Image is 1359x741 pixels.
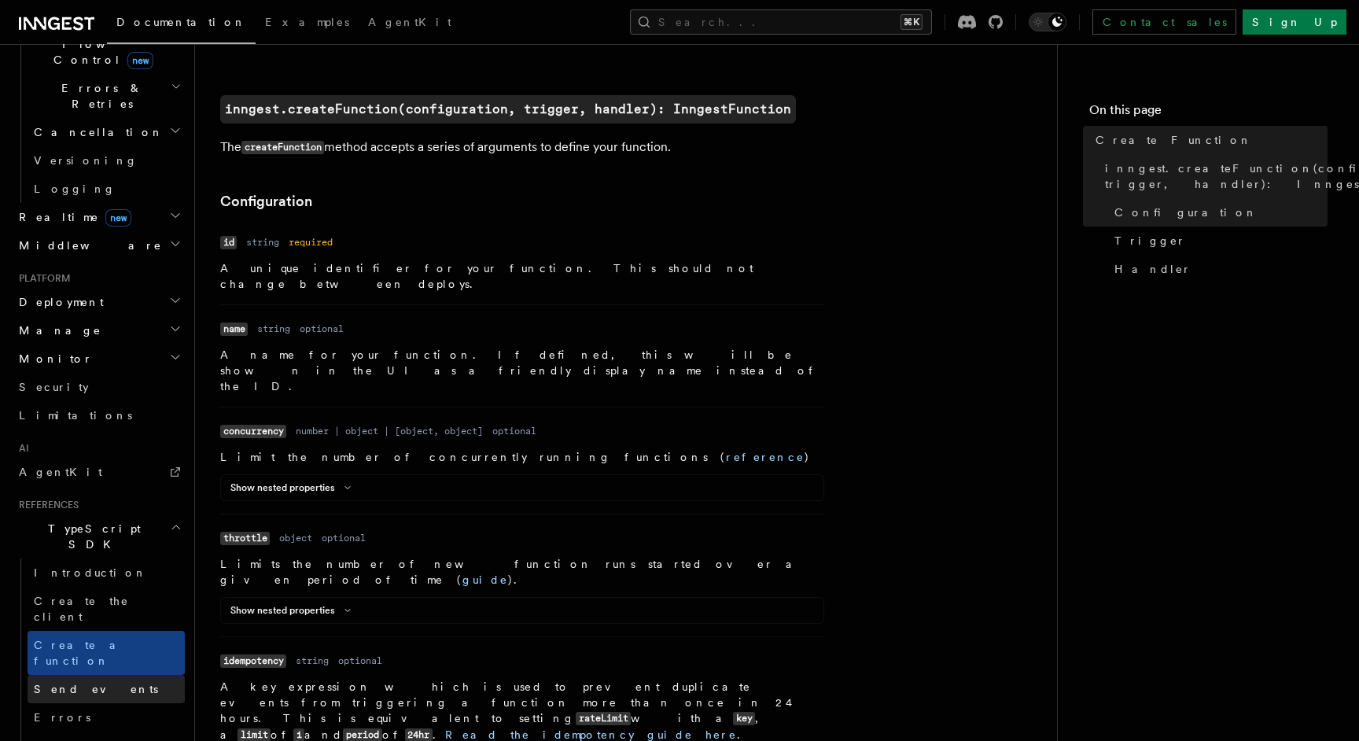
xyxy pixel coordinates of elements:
[13,294,104,310] span: Deployment
[279,532,312,544] dd: object
[13,514,185,559] button: TypeScript SDK
[13,442,29,455] span: AI
[13,401,185,429] a: Limitations
[726,451,805,463] a: reference
[220,95,796,124] a: inngest.createFunction(configuration, trigger, handler): InngestFunction
[220,323,248,336] code: name
[220,654,286,668] code: idempotency
[1108,198,1328,227] a: Configuration
[1108,255,1328,283] a: Handler
[220,449,824,465] p: Limit the number of concurrently running functions ( )
[241,141,324,154] code: createFunction
[13,272,71,285] span: Platform
[34,595,129,623] span: Create the client
[1243,9,1346,35] a: Sign Up
[1092,9,1236,35] a: Contact sales
[34,711,90,724] span: Errors
[13,288,185,316] button: Deployment
[462,573,508,586] a: guide
[28,30,185,74] button: Flow Controlnew
[368,16,451,28] span: AgentKit
[28,80,171,112] span: Errors & Retries
[220,190,312,212] a: Configuration
[257,323,290,335] dd: string
[34,154,138,167] span: Versioning
[296,654,329,667] dd: string
[13,351,93,367] span: Monitor
[296,425,483,437] dd: number | object | [object, object]
[127,52,153,69] span: new
[900,14,923,30] kbd: ⌘K
[13,521,170,552] span: TypeScript SDK
[265,16,349,28] span: Examples
[28,675,185,703] a: Send events
[13,373,185,401] a: Security
[34,683,158,695] span: Send events
[1089,101,1328,126] h4: On this page
[338,654,382,667] dd: optional
[13,316,185,345] button: Manage
[220,556,824,588] p: Limits the number of new function runs started over a given period of time ( ).
[28,631,185,675] a: Create a function
[1114,205,1258,220] span: Configuration
[28,146,185,175] a: Versioning
[28,559,185,587] a: Introduction
[107,5,256,44] a: Documentation
[1108,227,1328,255] a: Trigger
[256,5,359,42] a: Examples
[19,409,132,422] span: Limitations
[13,323,101,338] span: Manage
[34,639,127,667] span: Create a function
[28,587,185,631] a: Create the client
[1114,233,1186,249] span: Trigger
[630,9,932,35] button: Search...⌘K
[220,260,824,292] p: A unique identifier for your function. This should not change between deploys.
[13,345,185,373] button: Monitor
[28,175,185,203] a: Logging
[34,182,116,195] span: Logging
[1089,126,1328,154] a: Create Function
[492,425,536,437] dd: optional
[28,124,164,140] span: Cancellation
[116,16,246,28] span: Documentation
[28,703,185,732] a: Errors
[230,481,357,494] button: Show nested properties
[1099,154,1328,198] a: inngest.createFunction(configuration, trigger, handler): InngestFunction
[220,236,237,249] code: id
[13,238,162,253] span: Middleware
[220,425,286,438] code: concurrency
[289,236,333,249] dd: required
[220,532,270,545] code: throttle
[13,209,131,225] span: Realtime
[300,323,344,335] dd: optional
[220,136,849,159] p: The method accepts a series of arguments to define your function.
[359,5,461,42] a: AgentKit
[230,604,357,617] button: Show nested properties
[19,381,89,393] span: Security
[13,203,185,231] button: Realtimenew
[28,36,173,68] span: Flow Control
[246,236,279,249] dd: string
[1096,132,1252,148] span: Create Function
[576,712,631,725] code: rateLimit
[733,712,755,725] code: key
[13,231,185,260] button: Middleware
[1029,13,1066,31] button: Toggle dark mode
[105,209,131,227] span: new
[445,728,737,741] a: Read the idempotency guide here
[13,458,185,486] a: AgentKit
[28,118,185,146] button: Cancellation
[19,466,102,478] span: AgentKit
[13,499,79,511] span: References
[322,532,366,544] dd: optional
[34,566,147,579] span: Introduction
[1114,261,1191,277] span: Handler
[220,347,824,394] p: A name for your function. If defined, this will be shown in the UI as a friendly display name ins...
[28,74,185,118] button: Errors & Retries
